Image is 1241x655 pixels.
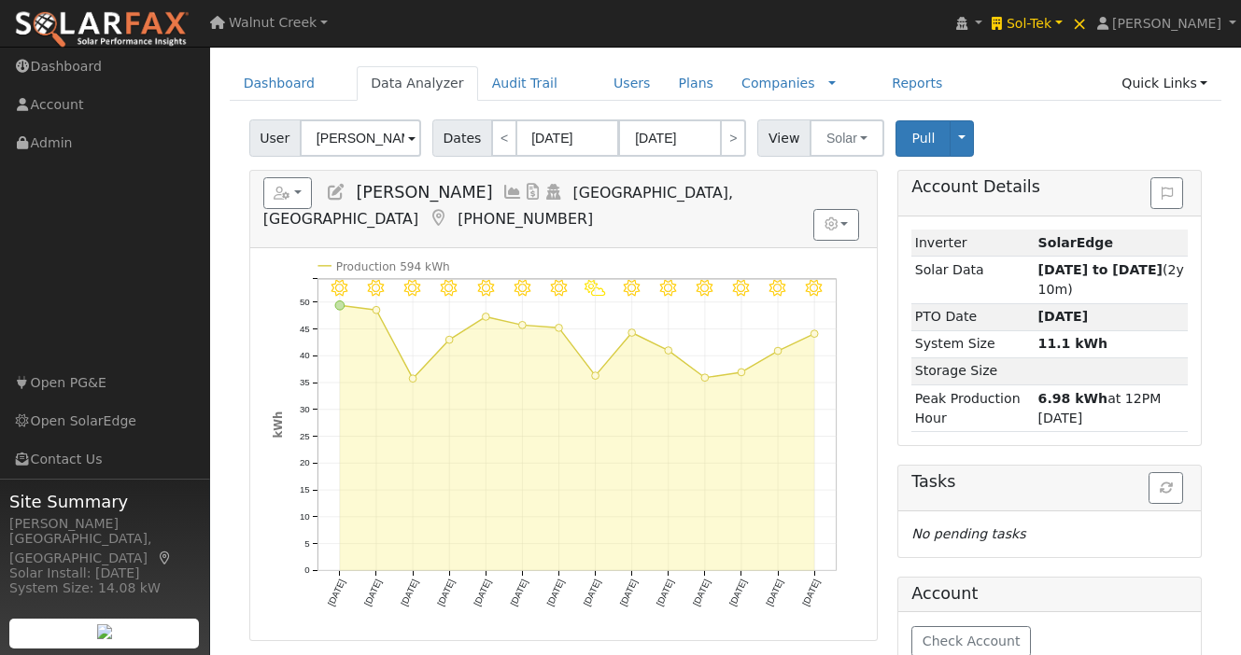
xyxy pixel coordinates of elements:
td: Storage Size [911,357,1035,384]
button: Issue History [1150,177,1183,209]
span: Check Account [923,634,1021,648]
span: Pull [911,131,935,146]
text: 45 [300,323,310,333]
text: Production 594 kWh [336,260,450,273]
text: 20 [300,457,310,467]
i: 9/24 - Clear [404,280,421,297]
a: < [491,119,517,157]
button: Pull [895,120,951,157]
text: [DATE] [617,578,639,607]
input: Select a User [300,119,421,157]
circle: onclick="" [482,313,489,320]
circle: onclick="" [701,374,709,382]
div: System Size: 14.08 kW [9,578,200,598]
circle: onclick="" [592,372,599,380]
i: 9/26 - Clear [477,280,494,297]
h5: Account Details [911,177,1188,197]
text: [DATE] [472,578,493,607]
strong: [DATE] to [DATE] [1038,262,1163,277]
circle: onclick="" [445,336,453,343]
div: [GEOGRAPHIC_DATA], [GEOGRAPHIC_DATA] [9,529,200,568]
circle: onclick="" [665,347,672,355]
strong: 6.98 kWh [1038,391,1108,406]
a: Map [157,550,174,565]
circle: onclick="" [555,324,562,331]
a: Users [599,66,665,101]
i: 10/04 - Clear [769,280,786,297]
a: Audit Trail [478,66,571,101]
a: Dashboard [230,66,330,101]
circle: onclick="" [518,321,526,328]
i: 9/25 - Clear [441,280,458,297]
span: × [1072,12,1088,35]
a: > [720,119,746,157]
text: [DATE] [691,578,712,607]
span: (2y 10m) [1038,262,1184,297]
a: Quick Links [1107,66,1221,101]
circle: onclick="" [628,329,636,337]
button: Refresh [1149,472,1183,504]
strong: ID: 2334169, authorized: 06/30/21 [1038,235,1113,250]
text: 5 [304,538,309,549]
i: 9/30 - Clear [624,280,641,297]
span: [GEOGRAPHIC_DATA], [GEOGRAPHIC_DATA] [263,184,733,228]
a: Plans [665,66,727,101]
span: View [757,119,811,157]
td: Solar Data [911,257,1035,303]
circle: onclick="" [373,306,380,314]
text: [DATE] [508,578,529,607]
text: 30 [300,404,310,414]
a: Login As (last 04/24/2025 11:50:18 AM) [543,183,564,202]
text: 35 [300,377,310,387]
a: Companies [741,76,815,91]
text: [DATE] [655,578,676,607]
text: 40 [300,350,310,360]
img: SolarFax [14,10,190,49]
div: Solar Install: [DATE] [9,564,200,583]
h5: Account [911,584,978,603]
text: kWh [271,411,284,439]
circle: onclick="" [738,369,745,376]
i: 10/05 - Clear [806,280,823,297]
text: [DATE] [326,578,347,607]
text: [DATE] [764,578,785,607]
h5: Tasks [911,472,1188,492]
span: [PERSON_NAME] [1112,16,1221,31]
a: Data Analyzer [357,66,478,101]
text: 50 [300,297,310,307]
td: Inverter [911,230,1035,257]
i: 9/27 - Clear [514,280,530,297]
a: Reports [878,66,956,101]
text: [DATE] [800,578,822,607]
span: Sol-Tek [1007,16,1051,31]
i: 9/23 - Clear [368,280,385,297]
circle: onclick="" [409,375,416,383]
span: Walnut Creek [229,15,317,30]
i: 10/02 - MostlyClear [697,280,713,297]
img: retrieve [97,624,112,639]
i: No pending tasks [911,526,1025,541]
span: [PHONE_NUMBER] [458,210,593,228]
strong: 11.1 kWh [1038,336,1108,351]
div: [PERSON_NAME] [9,514,200,534]
i: 9/28 - Clear [551,280,568,297]
span: Dates [432,119,492,157]
td: System Size [911,330,1035,357]
button: Solar [810,119,884,157]
i: 10/03 - MostlyClear [733,280,750,297]
span: [DATE] [1038,309,1089,324]
td: at 12PM [DATE] [1035,385,1188,432]
circle: onclick="" [811,330,818,338]
a: Edit User (5499) [326,183,346,202]
text: [DATE] [727,578,749,607]
a: Multi-Series Graph [502,183,523,202]
i: 9/29 - PartlyCloudy [585,280,606,297]
text: [DATE] [362,578,384,607]
text: [DATE] [399,578,420,607]
td: PTO Date [911,303,1035,330]
i: 10/01 - Clear [660,280,677,297]
a: Map [428,209,448,228]
text: 15 [300,484,310,495]
circle: onclick="" [774,347,782,355]
text: 25 [300,431,310,441]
